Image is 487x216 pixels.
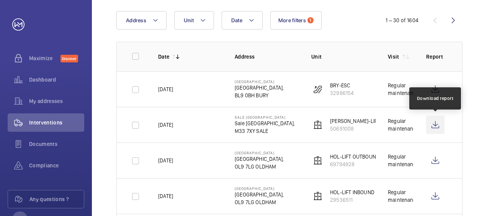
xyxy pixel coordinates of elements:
[184,17,194,23] span: Unit
[235,53,299,61] p: Address
[235,163,284,170] p: OL9 7LG OLDHAM
[158,53,169,61] p: Date
[29,76,84,83] span: Dashboard
[60,55,78,62] span: Discover
[313,191,322,201] img: elevator.svg
[235,115,295,119] p: Sale [GEOGRAPHIC_DATA]
[235,84,284,92] p: [GEOGRAPHIC_DATA],
[126,17,146,23] span: Address
[307,17,314,23] span: 1
[313,120,322,129] img: elevator.svg
[158,157,173,164] p: [DATE]
[158,85,173,93] p: [DATE]
[330,82,354,89] p: BRY-ESC
[278,17,306,23] span: More filters
[29,162,84,169] span: Compliance
[388,188,414,204] div: Regular maintenance
[116,11,167,29] button: Address
[388,153,414,168] div: Regular maintenance
[231,17,242,23] span: Date
[29,54,60,62] span: Maximize
[270,11,322,29] button: More filters1
[235,186,284,191] p: [GEOGRAPHIC_DATA]
[29,195,84,203] span: Any questions ?
[158,121,173,129] p: [DATE]
[158,192,173,200] p: [DATE]
[311,53,376,61] p: Unit
[330,89,354,97] p: 32986154
[222,11,263,29] button: Date
[29,119,84,126] span: Interventions
[330,188,374,196] p: HOL-LIFT INBOUND
[388,117,414,133] div: Regular maintenance
[29,140,84,148] span: Documents
[235,119,295,127] p: Sale [GEOGRAPHIC_DATA],
[29,97,84,105] span: My addresses
[330,196,374,204] p: 29536511
[235,92,284,99] p: BL9 0BH BURY
[330,117,380,125] p: [PERSON_NAME]-LIFT
[313,156,322,165] img: elevator.svg
[417,95,454,102] div: Download report
[235,191,284,198] p: [GEOGRAPHIC_DATA],
[235,151,284,155] p: [GEOGRAPHIC_DATA]
[235,127,295,135] p: M33 7XY SALE
[426,53,447,61] p: Report
[235,79,284,84] p: [GEOGRAPHIC_DATA]
[330,125,380,133] p: 50691008
[235,155,284,163] p: [GEOGRAPHIC_DATA],
[330,153,379,160] p: HOL-LIFT OUTBOUND
[388,82,414,97] div: Regular maintenance
[386,16,418,24] div: 1 – 30 of 1604
[313,85,322,94] img: escalator.svg
[235,198,284,206] p: OL9 7LG OLDHAM
[174,11,214,29] button: Unit
[388,53,399,61] p: Visit
[330,160,379,168] p: 69794928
